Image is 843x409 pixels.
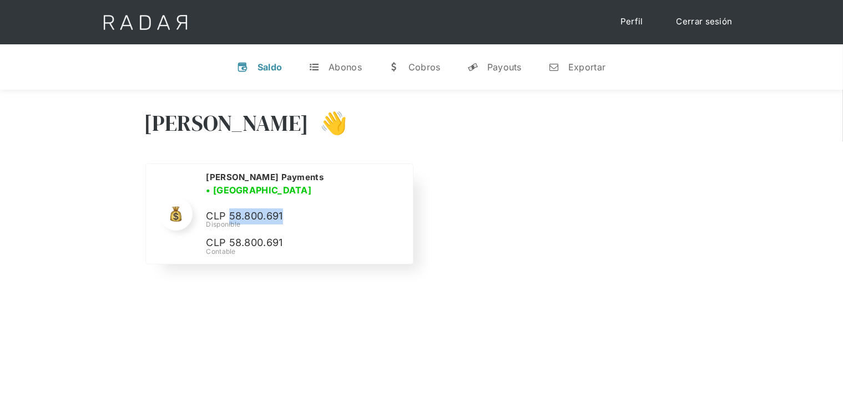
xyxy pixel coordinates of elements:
[309,62,320,73] div: t
[329,62,362,73] div: Abonos
[206,247,399,257] div: Contable
[238,62,249,73] div: v
[206,183,311,197] h3: • [GEOGRAPHIC_DATA]
[408,62,441,73] div: Cobros
[309,109,347,137] h3: 👋
[206,172,324,183] h2: [PERSON_NAME] Payments
[548,62,559,73] div: n
[206,208,372,224] p: CLP 58.800.691
[206,219,399,229] div: Disponible
[388,62,400,73] div: w
[665,11,744,33] a: Cerrar sesión
[609,11,654,33] a: Perfil
[568,62,605,73] div: Exportar
[467,62,478,73] div: y
[144,109,309,137] h3: [PERSON_NAME]
[206,235,372,251] p: CLP 58.800.691
[258,62,282,73] div: Saldo
[487,62,522,73] div: Payouts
